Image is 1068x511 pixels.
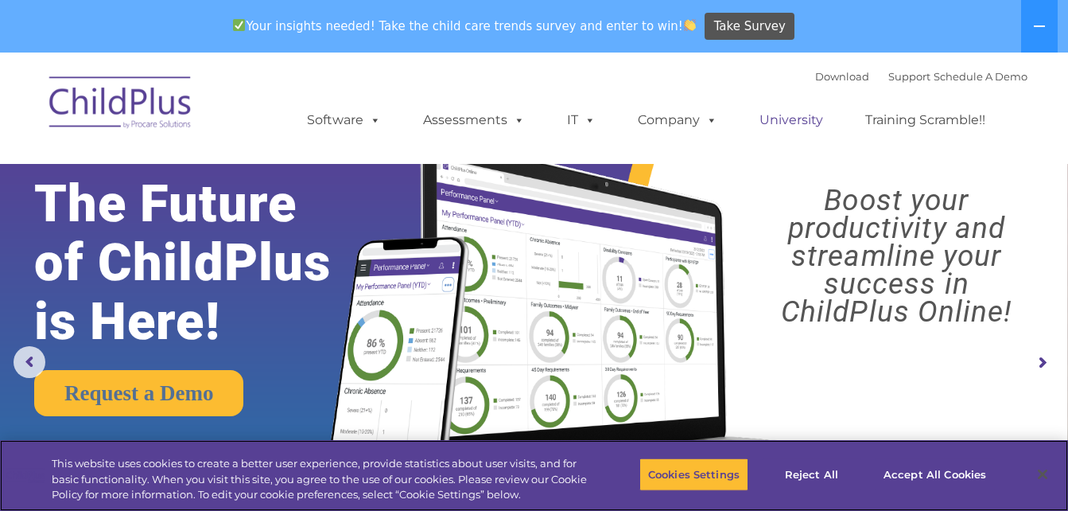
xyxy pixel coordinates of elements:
button: Close [1025,457,1060,492]
span: Your insights needed! Take the child care trends survey and enter to win! [227,10,703,41]
div: This website uses cookies to create a better user experience, provide statistics about user visit... [52,456,588,503]
a: Request a Demo [34,370,243,416]
span: Take Survey [714,13,786,41]
font: | [815,70,1027,83]
img: 👏 [684,19,696,31]
rs-layer: Boost your productivity and streamline your success in ChildPlus Online! [738,186,1055,326]
a: Company [622,104,733,136]
a: Training Scramble!! [849,104,1001,136]
span: Last name [221,105,270,117]
a: University [744,104,839,136]
a: Support [888,70,930,83]
span: Phone number [221,170,289,182]
a: Download [815,70,869,83]
a: Schedule A Demo [934,70,1027,83]
button: Reject All [762,458,861,491]
rs-layer: The Future of ChildPlus is Here! [34,174,375,351]
img: ChildPlus by Procare Solutions [41,65,200,145]
button: Accept All Cookies [875,458,995,491]
a: Take Survey [705,13,794,41]
a: IT [551,104,612,136]
button: Cookies Settings [639,458,748,491]
a: Software [291,104,397,136]
a: Assessments [407,104,541,136]
img: ✅ [233,19,245,31]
